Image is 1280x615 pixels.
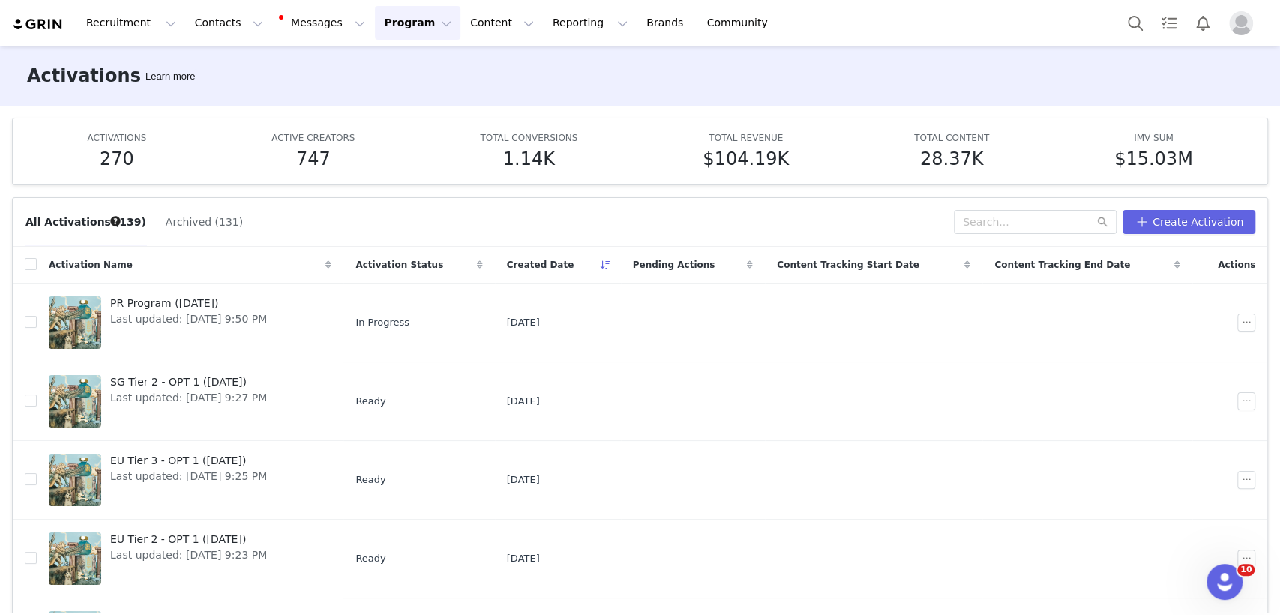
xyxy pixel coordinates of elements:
[296,145,331,172] h5: 747
[1134,133,1174,143] span: IMV SUM
[142,69,198,84] div: Tooltip anchor
[77,6,185,40] button: Recruitment
[507,258,574,271] span: Created Date
[507,394,540,409] span: [DATE]
[355,258,443,271] span: Activation Status
[27,62,141,89] h3: Activations
[461,6,543,40] button: Content
[110,374,267,390] span: SG Tier 2 - OPT 1 ([DATE])
[110,547,267,563] span: Last updated: [DATE] 9:23 PM
[633,258,715,271] span: Pending Actions
[544,6,637,40] button: Reporting
[1220,11,1268,35] button: Profile
[1097,217,1108,227] i: icon: search
[186,6,272,40] button: Contacts
[703,145,789,172] h5: $104.19K
[271,133,355,143] span: ACTIVE CREATORS
[994,258,1130,271] span: Content Tracking End Date
[1119,6,1152,40] button: Search
[1153,6,1186,40] a: Tasks
[1114,145,1193,172] h5: $15.03M
[109,214,122,228] div: Tooltip anchor
[273,6,374,40] button: Messages
[49,529,331,589] a: EU Tier 2 - OPT 1 ([DATE])Last updated: [DATE] 9:23 PM
[110,469,267,484] span: Last updated: [DATE] 9:25 PM
[1237,564,1255,576] span: 10
[49,258,133,271] span: Activation Name
[914,133,989,143] span: TOTAL CONTENT
[1207,564,1243,600] iframe: Intercom live chat
[49,292,331,352] a: PR Program ([DATE])Last updated: [DATE] 9:50 PM
[698,6,784,40] a: Community
[507,551,540,566] span: [DATE]
[355,394,385,409] span: Ready
[709,133,783,143] span: TOTAL REVENUE
[503,145,555,172] h5: 1.14K
[110,532,267,547] span: EU Tier 2 - OPT 1 ([DATE])
[49,371,331,431] a: SG Tier 2 - OPT 1 ([DATE])Last updated: [DATE] 9:27 PM
[1229,11,1253,35] img: placeholder-profile.jpg
[25,210,147,234] button: All Activations (139)
[100,145,134,172] h5: 270
[480,133,577,143] span: TOTAL CONVERSIONS
[637,6,697,40] a: Brands
[110,390,267,406] span: Last updated: [DATE] 9:27 PM
[954,210,1117,234] input: Search...
[1123,210,1255,234] button: Create Activation
[110,295,267,311] span: PR Program ([DATE])
[920,145,983,172] h5: 28.37K
[507,315,540,330] span: [DATE]
[12,17,64,31] img: grin logo
[87,133,146,143] span: ACTIVATIONS
[1192,249,1267,280] div: Actions
[49,450,331,510] a: EU Tier 3 - OPT 1 ([DATE])Last updated: [DATE] 9:25 PM
[355,315,409,330] span: In Progress
[777,258,919,271] span: Content Tracking Start Date
[355,551,385,566] span: Ready
[375,6,460,40] button: Program
[110,453,267,469] span: EU Tier 3 - OPT 1 ([DATE])
[355,472,385,487] span: Ready
[507,472,540,487] span: [DATE]
[165,210,244,234] button: Archived (131)
[110,311,267,327] span: Last updated: [DATE] 9:50 PM
[1186,6,1219,40] button: Notifications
